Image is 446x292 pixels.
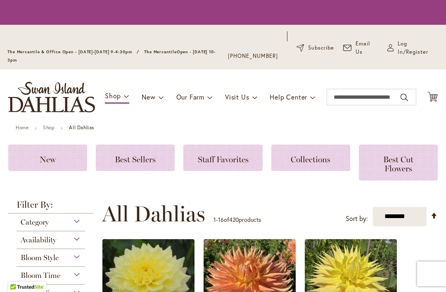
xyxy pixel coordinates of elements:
[218,216,224,223] span: 16
[214,216,216,223] span: 1
[21,253,59,262] span: Bloom Style
[383,154,413,173] span: Best Cut Flowers
[214,213,261,226] p: - of products
[69,124,94,131] strong: All Dahlias
[401,91,408,104] button: Search
[343,40,378,56] a: Email Us
[8,145,87,171] a: New
[142,93,155,101] span: New
[356,40,378,56] span: Email Us
[183,145,262,171] a: Staff Favorites
[43,124,55,131] a: Shop
[346,211,368,226] label: Sort by:
[8,200,93,214] strong: Filter By:
[115,154,156,164] span: Best Sellers
[21,218,49,227] span: Category
[359,145,438,180] a: Best Cut Flowers
[270,93,307,101] span: Help Center
[8,82,95,112] a: store logo
[6,263,29,286] iframe: Launch Accessibility Center
[198,154,249,164] span: Staff Favorites
[271,145,350,171] a: Collections
[228,52,278,60] a: [PHONE_NUMBER]
[291,154,330,164] span: Collections
[308,44,334,52] span: Subscribe
[40,154,56,164] span: New
[176,93,204,101] span: Our Farm
[21,271,60,280] span: Bloom Time
[16,124,28,131] a: Home
[7,49,177,55] span: The Mercantile & Office Open - [DATE]-[DATE] 9-4:30pm / The Mercantile
[21,235,56,245] span: Availability
[398,40,439,56] span: Log In/Register
[105,91,121,100] span: Shop
[102,202,205,226] span: All Dahlias
[96,145,175,171] a: Best Sellers
[387,40,439,56] a: Log In/Register
[297,44,334,52] a: Subscribe
[229,216,239,223] span: 420
[225,93,249,101] span: Visit Us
